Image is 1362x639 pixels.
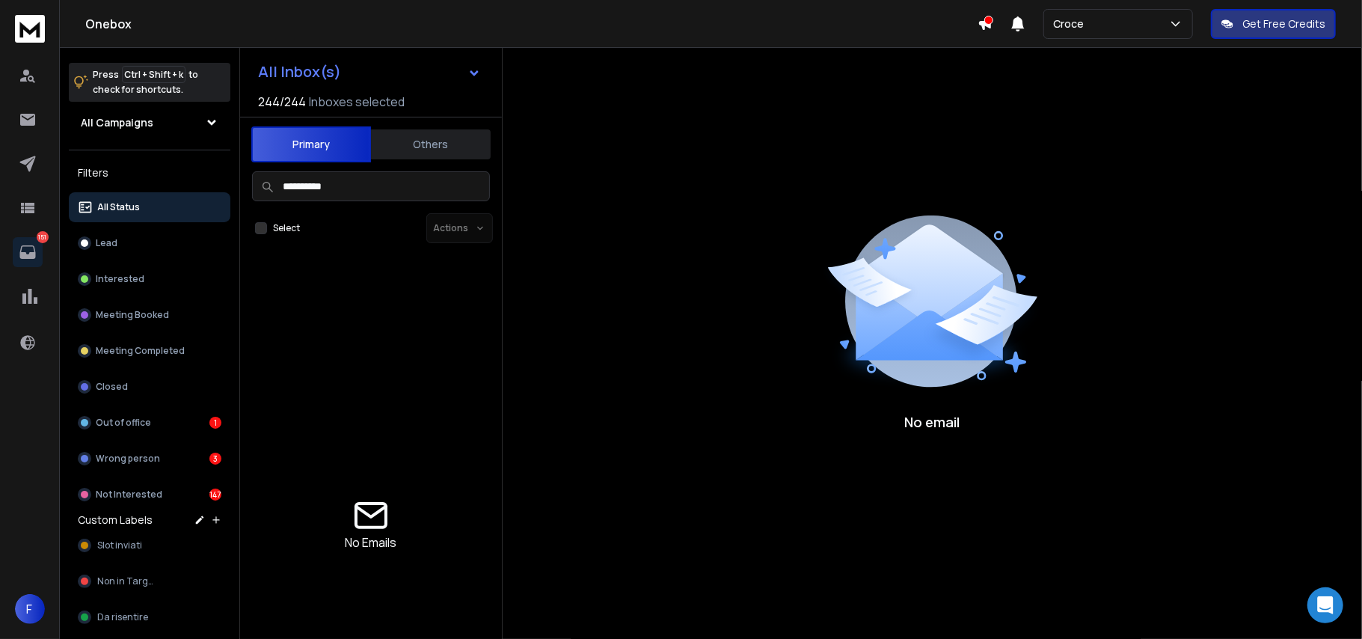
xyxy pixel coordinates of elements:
[69,444,230,474] button: Wrong person3
[69,336,230,366] button: Meeting Completed
[258,93,306,111] span: 244 / 244
[905,412,960,432] p: No email
[85,15,978,33] h1: Onebox
[69,264,230,294] button: Interested
[209,453,221,465] div: 3
[69,372,230,402] button: Closed
[81,115,153,130] h1: All Campaigns
[69,162,230,183] h3: Filters
[93,67,198,97] p: Press to check for shortcuts.
[97,611,148,623] span: Da risentire
[97,201,140,213] p: All Status
[273,222,300,234] label: Select
[96,345,185,357] p: Meeting Completed
[69,300,230,330] button: Meeting Booked
[69,192,230,222] button: All Status
[96,237,117,249] p: Lead
[78,513,153,528] h3: Custom Labels
[69,480,230,510] button: Not Interested147
[97,575,157,587] span: Non in Target
[309,93,405,111] h3: Inboxes selected
[246,57,493,87] button: All Inbox(s)
[69,566,230,596] button: Non in Target
[37,231,49,243] p: 151
[15,15,45,43] img: logo
[97,539,142,551] span: Slot inviati
[258,64,341,79] h1: All Inbox(s)
[1307,587,1343,623] div: Open Intercom Messenger
[69,108,230,138] button: All Campaigns
[69,228,230,258] button: Lead
[96,489,162,501] p: Not Interested
[69,408,230,438] button: Out of office1
[1211,9,1336,39] button: Get Free Credits
[209,489,221,501] div: 147
[1053,16,1090,31] p: Croce
[96,309,169,321] p: Meeting Booked
[15,594,45,624] button: F
[122,66,185,83] span: Ctrl + Shift + k
[69,531,230,560] button: Slot inviati
[69,602,230,632] button: Da risentire
[96,381,128,393] p: Closed
[209,417,221,429] div: 1
[96,453,160,465] p: Wrong person
[346,533,397,551] p: No Emails
[251,126,371,162] button: Primary
[371,128,491,161] button: Others
[13,237,43,267] a: 151
[1242,16,1325,31] p: Get Free Credits
[96,417,151,429] p: Out of office
[96,273,144,285] p: Interested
